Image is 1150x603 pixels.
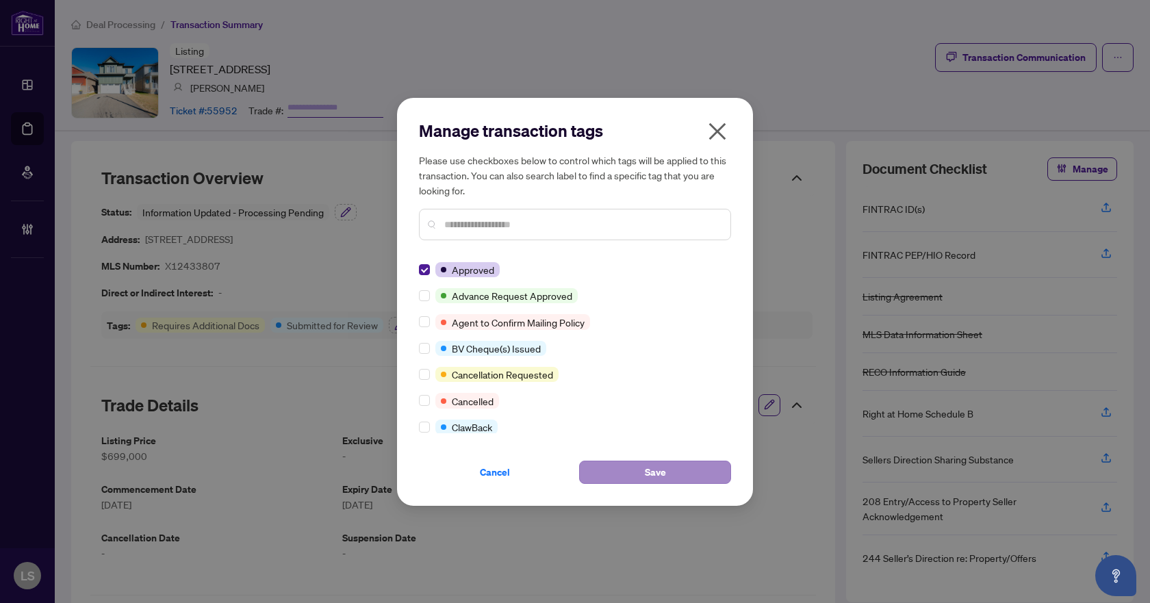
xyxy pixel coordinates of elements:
h2: Manage transaction tags [419,120,731,142]
span: Cancelled [452,394,494,409]
button: Open asap [1095,555,1136,596]
span: Save [645,461,666,483]
span: Approved [452,262,494,277]
span: BV Cheque(s) Issued [452,341,541,356]
span: Advance Request Approved [452,288,572,303]
span: Cancel [480,461,510,483]
button: Save [579,461,731,484]
h5: Please use checkboxes below to control which tags will be applied to this transaction. You can al... [419,153,731,198]
span: Cancellation Requested [452,367,553,382]
button: Cancel [419,461,571,484]
span: Agent to Confirm Mailing Policy [452,315,585,330]
span: close [706,120,728,142]
span: ClawBack [452,420,492,435]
